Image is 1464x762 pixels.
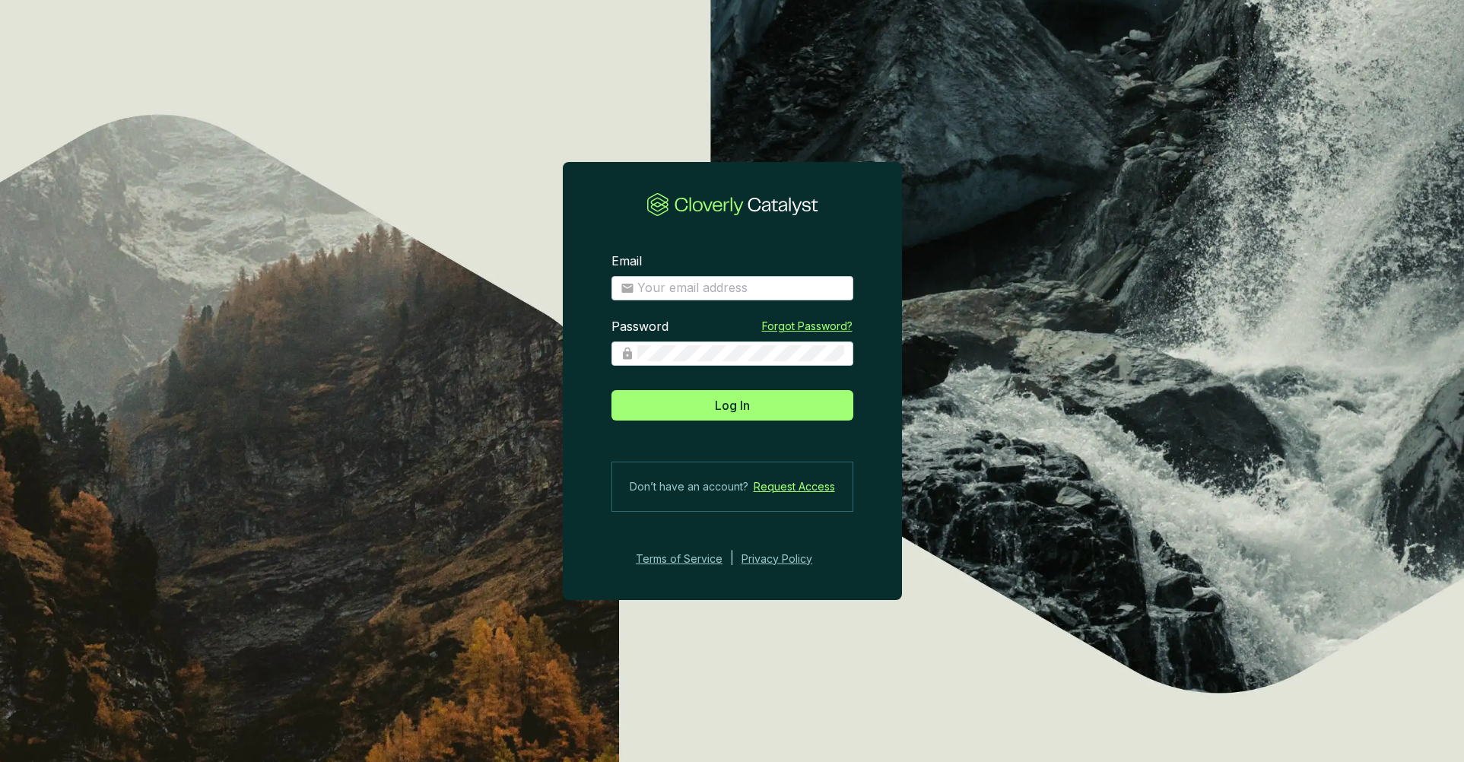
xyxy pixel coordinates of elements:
[762,319,853,334] a: Forgot Password?
[730,550,734,568] div: |
[637,345,844,362] input: Password
[637,280,844,297] input: Email
[611,319,668,335] label: Password
[715,396,750,414] span: Log In
[611,390,853,421] button: Log In
[754,478,835,496] a: Request Access
[630,478,748,496] span: Don’t have an account?
[631,550,722,568] a: Terms of Service
[611,253,642,270] label: Email
[742,550,833,568] a: Privacy Policy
